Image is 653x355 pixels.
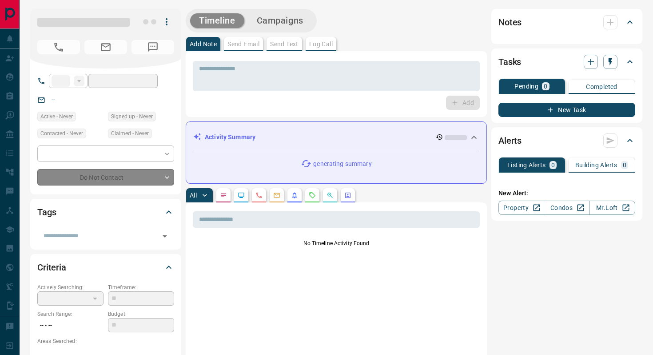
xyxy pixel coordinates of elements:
span: No Number [131,40,174,54]
p: No Timeline Activity Found [193,239,480,247]
p: Pending [514,83,538,89]
svg: Agent Actions [344,192,351,199]
h2: Tags [37,205,56,219]
span: No Email [84,40,127,54]
p: Timeframe: [108,283,174,291]
button: Open [159,230,171,242]
div: Notes [498,12,635,33]
span: Claimed - Never [111,129,149,138]
button: Timeline [190,13,244,28]
a: Mr.Loft [589,201,635,215]
p: Areas Searched: [37,337,174,345]
button: New Task [498,103,635,117]
p: Add Note [190,41,217,47]
p: 0 [551,162,555,168]
svg: Emails [273,192,280,199]
div: Alerts [498,130,635,151]
div: Activity Summary [193,129,479,145]
svg: Lead Browsing Activity [238,192,245,199]
svg: Notes [220,192,227,199]
p: Listing Alerts [507,162,546,168]
svg: Listing Alerts [291,192,298,199]
p: Building Alerts [575,162,617,168]
span: Active - Never [40,112,73,121]
p: Search Range: [37,310,104,318]
p: All [190,192,197,198]
a: Condos [544,201,589,215]
span: Contacted - Never [40,129,83,138]
p: Activity Summary [205,133,255,142]
h2: Alerts [498,133,522,148]
p: Budget: [108,310,174,318]
span: No Number [37,40,80,54]
svg: Calls [255,192,263,199]
p: Completed [586,84,617,90]
div: Tasks [498,51,635,73]
svg: Requests [309,192,316,199]
h2: Notes [498,15,522,29]
p: 0 [544,83,547,89]
div: Criteria [37,257,174,278]
p: New Alert: [498,189,635,198]
span: Signed up - Never [111,112,153,121]
h2: Criteria [37,260,66,274]
p: -- - -- [37,318,104,333]
p: 0 [623,162,626,168]
h2: Tasks [498,55,521,69]
p: generating summary [313,159,371,169]
div: Do Not Contact [37,169,174,186]
a: -- [52,96,55,103]
svg: Opportunities [326,192,334,199]
a: Property [498,201,544,215]
button: Campaigns [248,13,312,28]
div: Tags [37,202,174,223]
p: Actively Searching: [37,283,104,291]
